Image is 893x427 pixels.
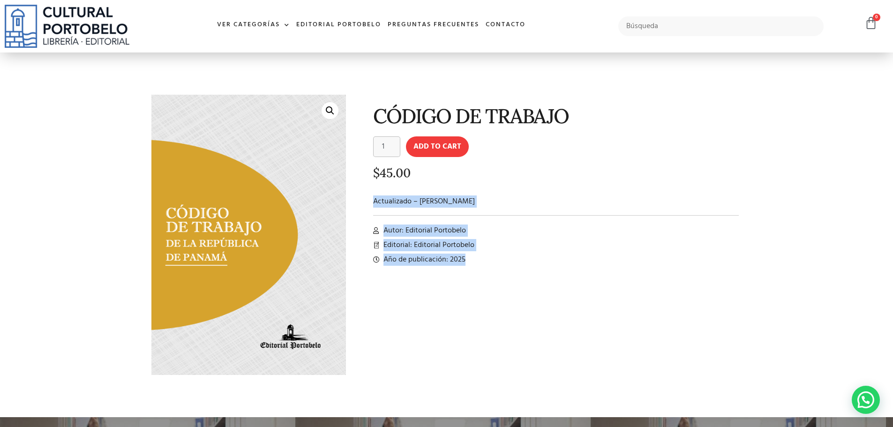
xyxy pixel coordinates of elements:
[406,136,469,157] button: Add to cart
[373,165,380,180] span: $
[373,105,739,127] h1: CÓDIGO DE TRABAJO
[373,136,400,157] input: Product quantity
[482,15,529,35] a: Contacto
[381,254,465,265] span: Año de publicación: 2025
[873,14,880,21] span: 0
[864,16,878,30] a: 0
[618,16,824,36] input: Búsqueda
[322,102,338,119] a: 🔍
[293,15,384,35] a: Editorial Portobelo
[852,386,880,414] div: Contactar por WhatsApp
[381,225,466,236] span: Autor: Editorial Portobelo
[373,196,739,207] p: Actualizado – [PERSON_NAME]
[381,240,474,251] span: Editorial: Editorial Portobelo
[214,15,293,35] a: Ver Categorías
[384,15,482,35] a: Preguntas frecuentes
[373,165,411,180] bdi: 45.00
